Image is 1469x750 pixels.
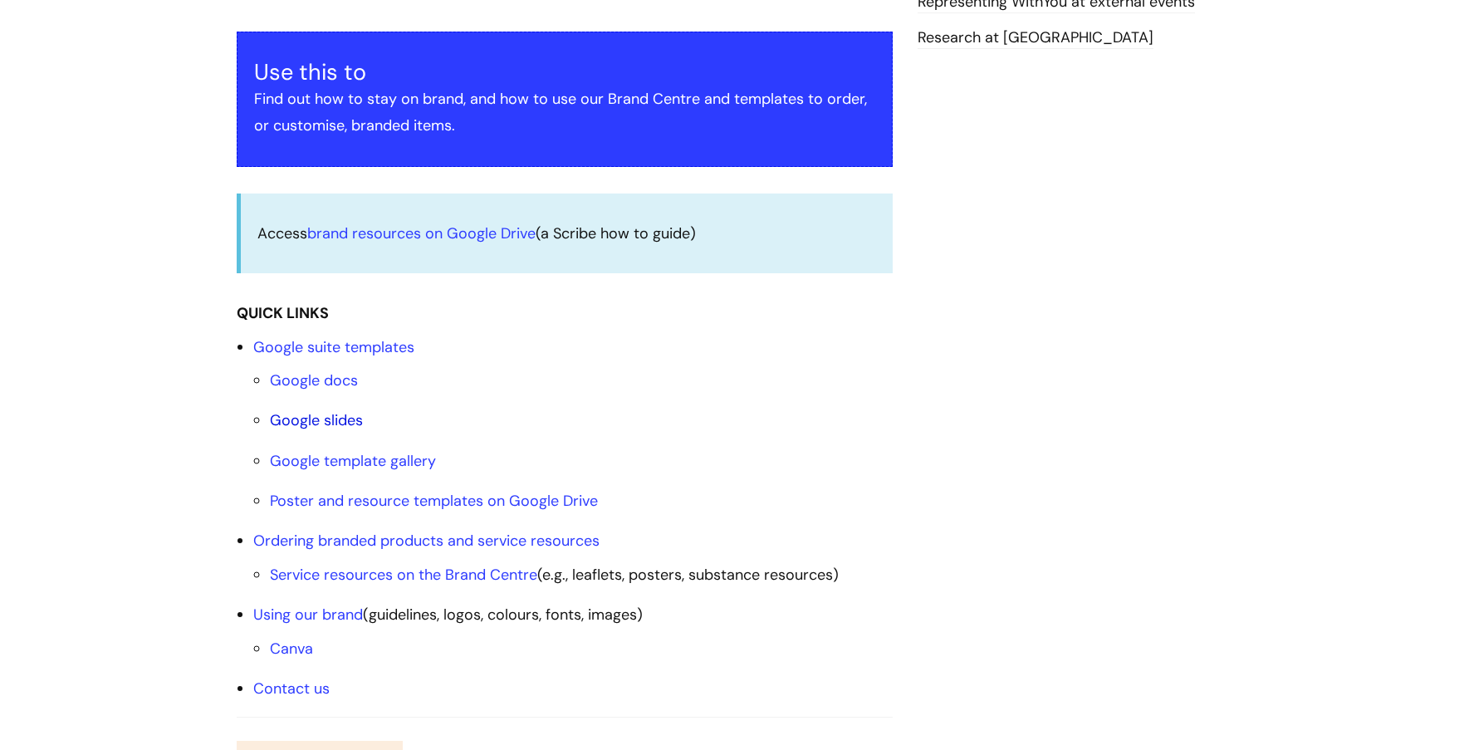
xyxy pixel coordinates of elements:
h3: Use this to [254,59,875,86]
a: Contact us [253,679,330,699]
a: Canva [270,639,313,659]
p: Find out how to stay on brand, and how to use our Brand Centre and templates to order, or customi... [254,86,875,140]
li: (e.g., leaflets, posters, substance resources) [270,561,893,588]
a: Google slides [270,410,363,430]
a: Using our brand [253,605,363,625]
p: Access (a Scribe how to guide) [257,220,876,247]
a: Google docs [270,370,358,390]
strong: QUICK LINKS [237,303,329,323]
a: Poster and resource templates on Google Drive [270,491,598,511]
a: Service resources on the Brand Centre [270,565,537,585]
a: brand resources on Google Drive [307,223,536,243]
a: Research at [GEOGRAPHIC_DATA] [918,27,1153,49]
a: Google suite templates [253,337,414,357]
li: (guidelines, logos, colours, fonts, images) [253,601,893,662]
a: Google template gallery [270,451,436,471]
a: Ordering branded products and service resources [253,531,600,551]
